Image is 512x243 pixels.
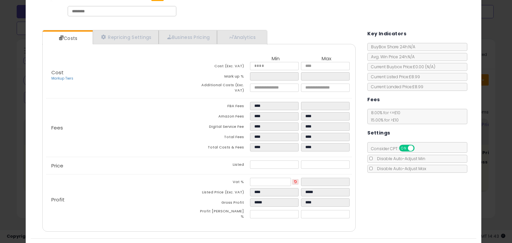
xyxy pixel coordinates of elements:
td: Total Costs & Fees [199,143,250,153]
td: Cost (Exc. VAT) [199,62,250,72]
span: Current Listed Price: £8.99 [368,74,420,80]
h5: Key Indicators [367,30,406,38]
a: Costs [43,32,92,45]
span: Avg. Win Price 24h: N/A [368,54,415,60]
span: Consider CPT: [368,146,423,151]
span: 8.00 % for <= £10 [368,110,400,123]
h5: Settings [367,129,390,137]
span: Current Buybox Price: [368,64,435,70]
td: Listed [199,160,250,171]
span: ON [400,145,408,151]
p: Price [46,163,199,168]
span: £0.00 [413,64,435,70]
span: Disable Auto-Adjust Min [374,156,425,161]
td: FBA Fees [199,102,250,112]
h5: Fees [367,96,380,104]
p: Fees [46,125,199,130]
th: Max [301,56,352,62]
span: Current Landed Price: £8.99 [368,84,423,90]
span: ( N/A ) [425,64,435,70]
td: Digital Service Fee [199,122,250,133]
td: Mark up % [199,72,250,83]
span: BuyBox Share 24h: N/A [368,44,415,50]
td: Amazon Fees [199,112,250,122]
a: Business Pricing [159,30,217,44]
span: OFF [414,145,424,151]
th: Min [250,56,301,62]
p: Profit [46,197,199,202]
p: Cost [46,70,199,81]
td: Gross Profit [199,198,250,209]
td: Total Fees [199,133,250,143]
a: Markup Tiers [51,76,73,81]
a: Repricing Settings [93,30,159,44]
td: Vat % [199,178,250,188]
span: 15.00 % for > £10 [368,117,399,123]
span: Disable Auto-Adjust Max [374,166,426,171]
td: Additional Costs (Exc. VAT) [199,83,250,95]
a: Analytics [217,30,266,44]
td: Profit [PERSON_NAME] % [199,209,250,221]
td: Listed Price (Exc. VAT) [199,188,250,198]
